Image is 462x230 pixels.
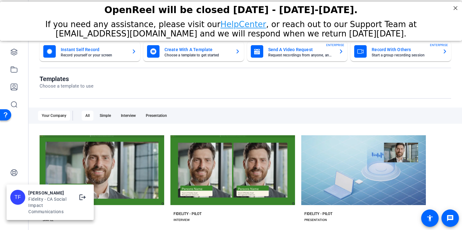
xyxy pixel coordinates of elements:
span: If you need any assistance, please visit our , or reach out to our Support Team at [EMAIL_ADDRESS... [45,18,417,37]
div: OpenReel will be closed [DATE] - [DATE]-[DATE]. [8,3,454,14]
div: TF [10,190,25,205]
a: HelpCenter [221,18,266,27]
mat-icon: logout [79,194,86,201]
div: [PERSON_NAME] [28,190,72,196]
div: Fidelity - CA Social Impact Communications [28,196,72,215]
